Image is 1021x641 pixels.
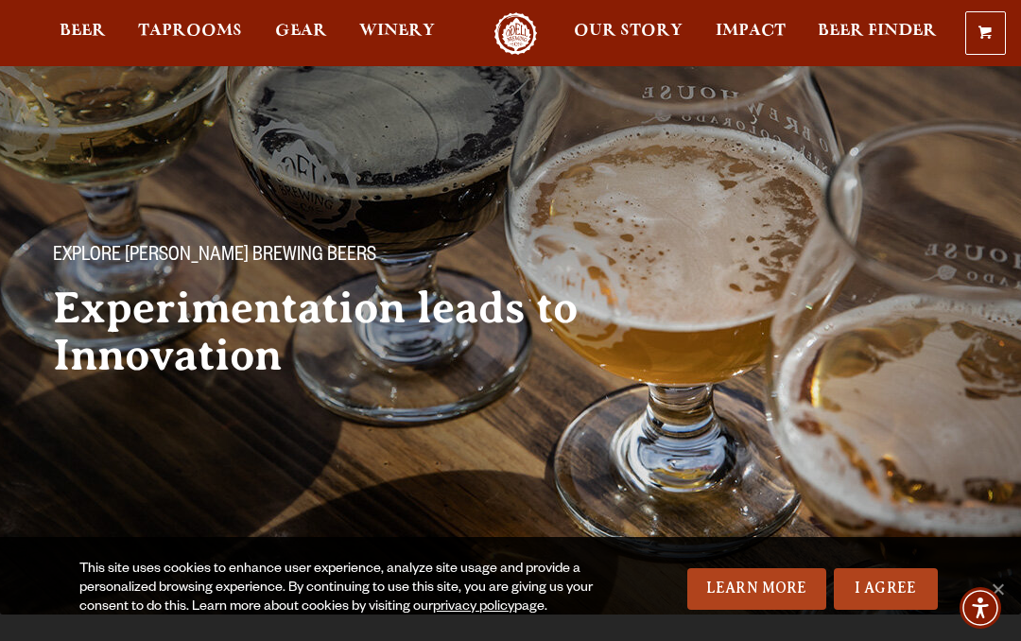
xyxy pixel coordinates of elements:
span: Taprooms [138,24,242,39]
a: Impact [703,12,798,55]
span: Explore [PERSON_NAME] Brewing Beers [53,245,376,269]
span: Impact [716,24,786,39]
a: Taprooms [126,12,254,55]
div: Accessibility Menu [960,587,1001,629]
span: Gear [275,24,327,39]
a: I Agree [834,568,938,610]
a: Learn More [687,568,826,610]
a: Our Story [562,12,695,55]
span: Our Story [574,24,683,39]
a: Beer Finder [805,12,949,55]
span: Winery [359,24,435,39]
span: Beer Finder [818,24,937,39]
span: Beer [60,24,106,39]
a: privacy policy [433,600,514,615]
div: This site uses cookies to enhance user experience, analyze site usage and provide a personalized ... [79,561,635,617]
a: Beer [47,12,118,55]
a: Gear [263,12,339,55]
a: Winery [347,12,447,55]
h2: Experimentation leads to Innovation [53,285,643,379]
a: Odell Home [480,12,551,55]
